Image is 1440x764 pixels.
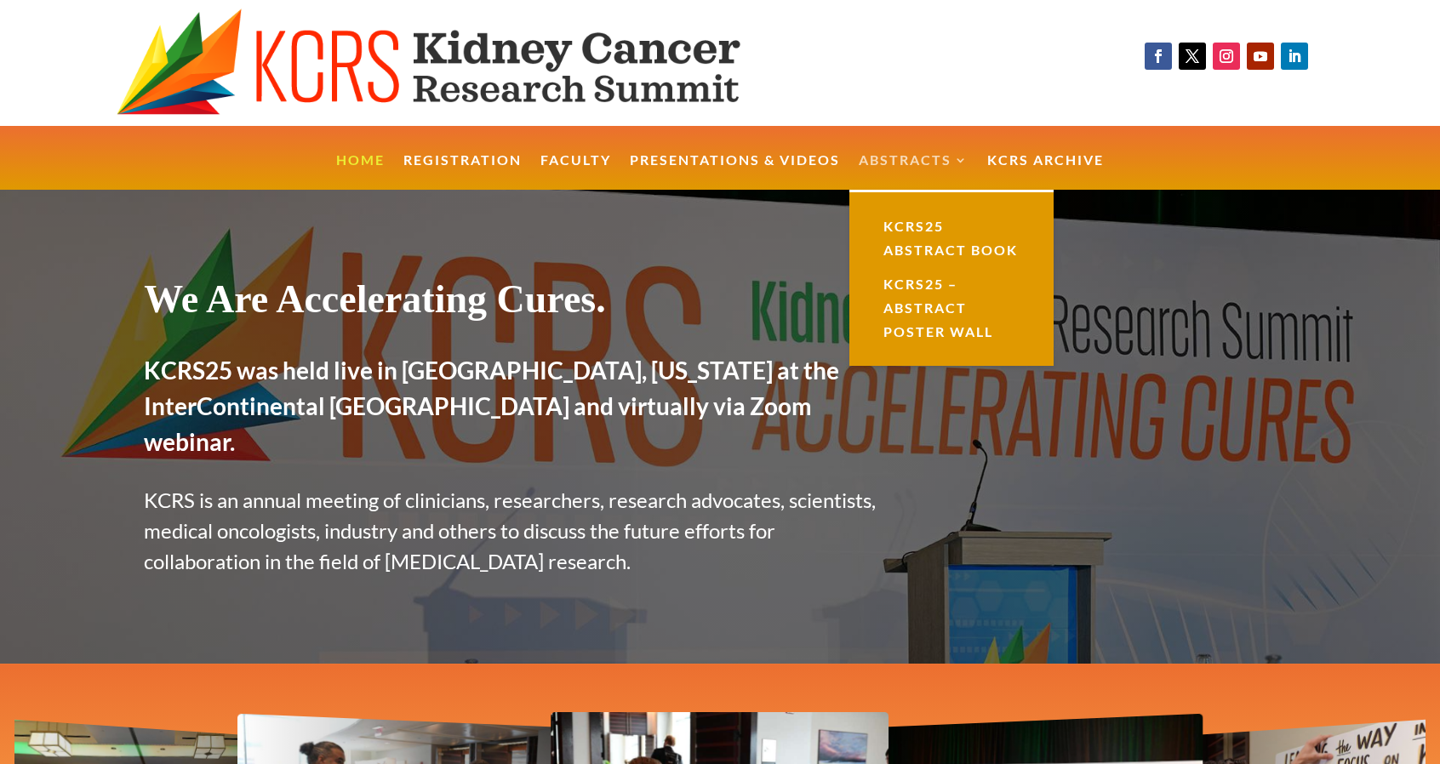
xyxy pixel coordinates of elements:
a: Follow on Youtube [1247,43,1274,70]
a: Presentations & Videos [630,154,840,191]
a: Registration [403,154,522,191]
a: Abstracts [859,154,969,191]
a: Follow on Facebook [1145,43,1172,70]
a: KCRS Archive [987,154,1104,191]
p: KCRS is an annual meeting of clinicians, researchers, research advocates, scientists, medical onc... [144,485,891,577]
a: Follow on X [1179,43,1206,70]
a: Faculty [540,154,611,191]
a: KCRS25 Abstract Book [866,209,1037,267]
a: Home [336,154,385,191]
img: KCRS generic logo wide [117,9,817,117]
a: KCRS25 – Abstract Poster Wall [866,267,1037,349]
h2: KCRS25 was held live in [GEOGRAPHIC_DATA], [US_STATE] at the InterContinental [GEOGRAPHIC_DATA] a... [144,352,891,468]
a: Follow on Instagram [1213,43,1240,70]
a: Follow on LinkedIn [1281,43,1308,70]
h1: We Are Accelerating Cures. [144,276,891,331]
